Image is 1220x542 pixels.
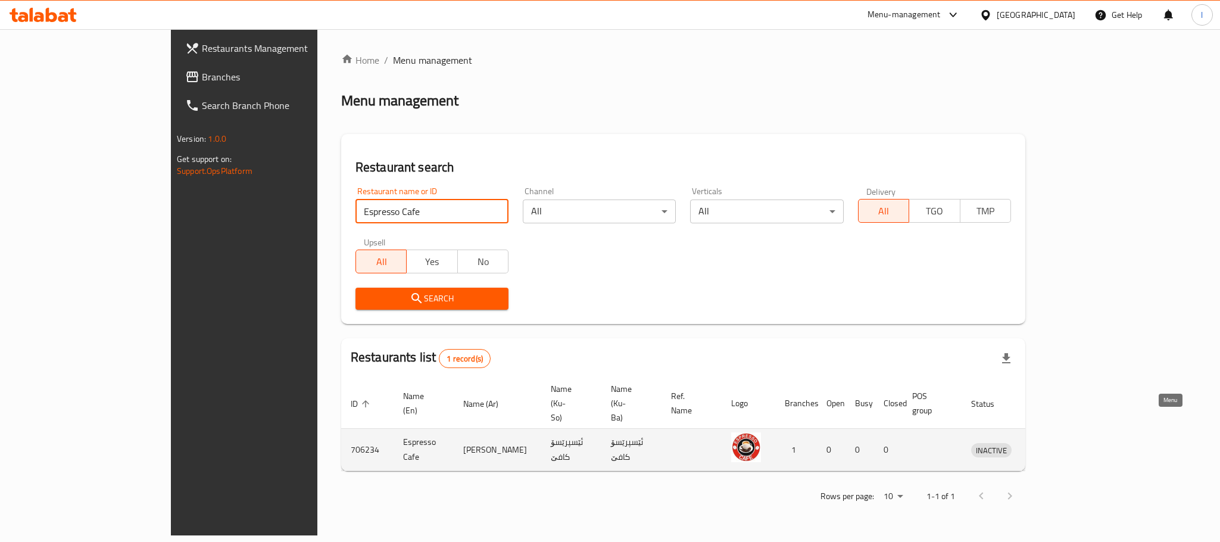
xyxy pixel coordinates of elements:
[909,199,960,223] button: TGO
[868,8,941,22] div: Menu-management
[454,429,541,471] td: [PERSON_NAME]
[384,53,388,67] li: /
[817,429,845,471] td: 0
[202,98,365,113] span: Search Branch Phone
[1201,8,1203,21] span: l
[463,397,514,411] span: Name (Ar)
[176,91,375,120] a: Search Branch Phone
[176,63,375,91] a: Branches
[361,253,402,270] span: All
[355,158,1011,176] h2: Restaurant search
[439,353,490,365] span: 1 record(s)
[463,253,504,270] span: No
[202,41,365,55] span: Restaurants Management
[997,8,1075,21] div: [GEOGRAPHIC_DATA]
[879,488,907,506] div: Rows per page:
[351,348,491,368] h2: Restaurants list
[863,203,904,220] span: All
[914,203,955,220] span: TGO
[912,389,947,418] span: POS group
[208,131,226,147] span: 1.0.0
[411,253,453,270] span: Yes
[202,70,365,84] span: Branches
[176,34,375,63] a: Restaurants Management
[551,382,587,425] span: Name (Ku-So)
[601,429,662,471] td: ئێسپرێسۆ کافێ
[775,429,817,471] td: 1
[817,378,845,429] th: Open
[541,429,601,471] td: ئێسپرێسۆ کافێ
[722,378,775,429] th: Logo
[364,238,386,246] label: Upsell
[971,444,1012,457] span: INACTIVE
[341,53,1025,67] nav: breadcrumb
[965,203,1006,220] span: TMP
[355,288,508,310] button: Search
[394,429,454,471] td: Espresso Cafe
[341,378,1067,471] table: enhanced table
[341,91,458,110] h2: Menu management
[611,382,647,425] span: Name (Ku-Ba)
[971,397,1010,411] span: Status
[403,389,439,418] span: Name (En)
[866,187,896,195] label: Delivery
[820,489,874,504] p: Rows per page:
[992,344,1021,373] div: Export file
[731,432,761,462] img: Espresso Cafe
[406,250,457,273] button: Yes
[351,397,373,411] span: ID
[858,199,909,223] button: All
[874,378,903,429] th: Closed
[523,200,676,223] div: All
[845,378,874,429] th: Busy
[845,429,874,471] td: 0
[874,429,903,471] td: 0
[960,199,1011,223] button: TMP
[177,131,206,147] span: Version:
[690,200,843,223] div: All
[177,151,232,167] span: Get support on:
[177,163,252,179] a: Support.OpsPlatform
[439,349,491,368] div: Total records count
[775,378,817,429] th: Branches
[671,389,707,418] span: Ref. Name
[457,250,508,273] button: No
[926,489,955,504] p: 1-1 of 1
[355,250,407,273] button: All
[365,291,499,306] span: Search
[393,53,472,67] span: Menu management
[355,200,508,223] input: Search for restaurant name or ID..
